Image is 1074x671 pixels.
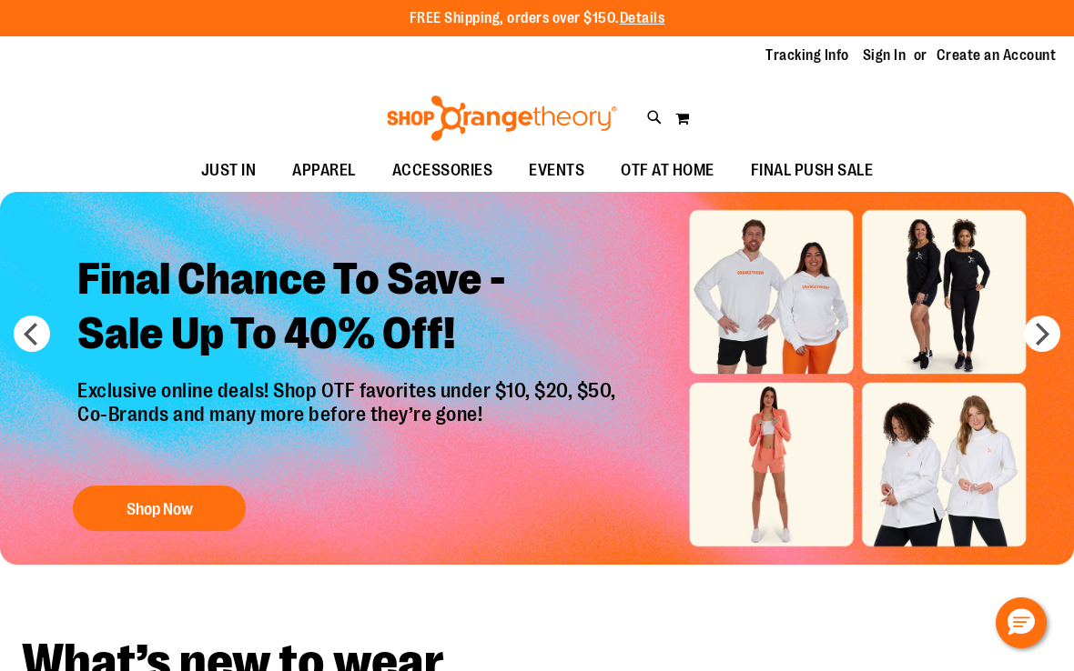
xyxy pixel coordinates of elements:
[64,238,634,379] h2: Final Chance To Save - Sale Up To 40% Off!
[529,150,584,191] span: EVENTS
[621,150,714,191] span: OTF AT HOME
[64,379,634,468] p: Exclusive online deals! Shop OTF favorites under $10, $20, $50, Co-Brands and many more before th...
[733,150,892,192] a: FINAL PUSH SALE
[384,95,620,141] img: Shop Orangetheory
[603,150,733,192] a: OTF AT HOME
[1024,315,1060,352] button: next
[274,150,374,192] a: APPAREL
[14,315,50,352] button: prev
[73,486,246,532] button: Shop Now
[751,150,874,191] span: FINAL PUSH SALE
[765,45,849,65] a: Tracking Info
[620,10,665,26] a: Details
[292,150,356,191] span: APPAREL
[937,45,1057,65] a: Create an Account
[183,150,275,192] a: JUST IN
[511,150,603,192] a: EVENTS
[374,150,512,192] a: ACCESSORIES
[201,150,257,191] span: JUST IN
[996,597,1047,648] button: Hello, have a question? Let’s chat.
[392,150,493,191] span: ACCESSORIES
[64,238,634,541] a: Final Chance To Save -Sale Up To 40% Off! Exclusive online deals! Shop OTF favorites under $10, $...
[410,8,665,29] p: FREE Shipping, orders over $150.
[863,45,907,65] a: Sign In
